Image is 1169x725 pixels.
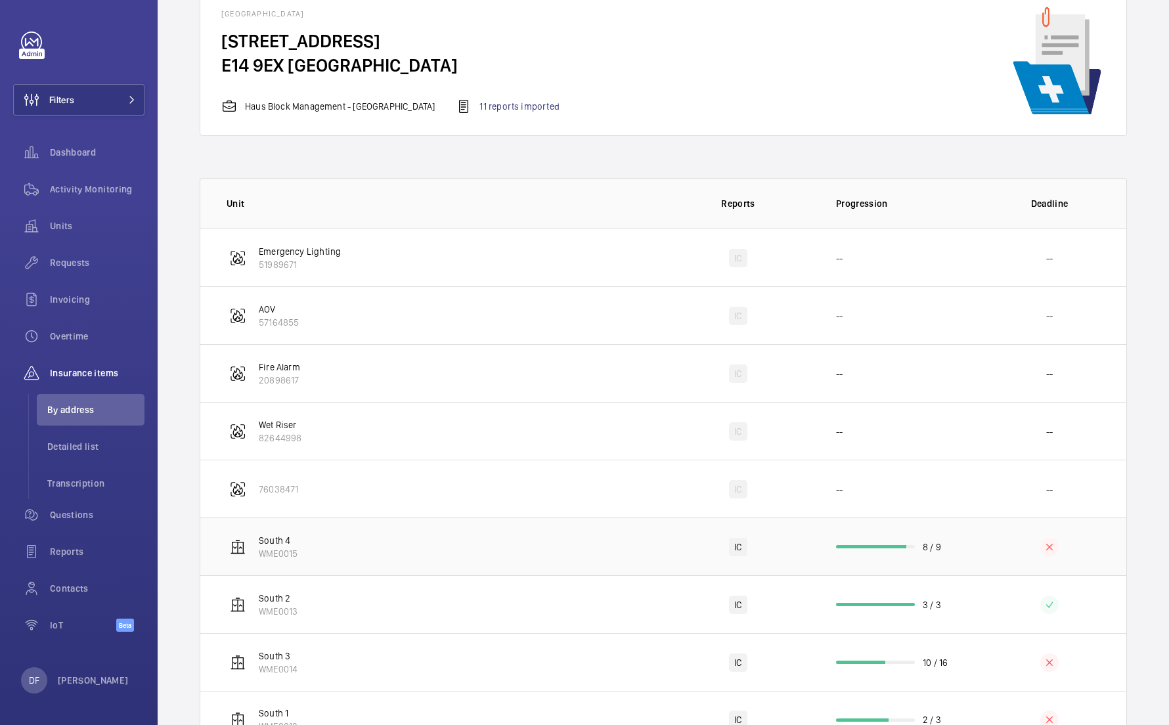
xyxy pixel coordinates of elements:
p: [PERSON_NAME] [58,674,129,687]
div: Haus Block Management - [GEOGRAPHIC_DATA] [221,99,435,114]
p: 3 / 3 [923,598,941,611]
img: elevator.svg [230,655,246,670]
span: Reports [50,545,144,558]
p: DF [29,674,39,687]
span: Invoicing [50,293,144,306]
p: 76038471 [259,483,298,496]
p: South 1 [259,707,298,720]
span: Units [50,219,144,232]
p: 10 / 16 [923,656,948,669]
p: AOV [259,303,299,316]
p: -- [836,483,843,496]
span: Insurance items [50,366,144,380]
p: WME0013 [259,605,298,618]
p: WME0015 [259,547,298,560]
img: fire_alarm.svg [230,308,246,324]
p: -- [836,367,843,380]
img: elevator.svg [230,597,246,613]
p: Fire Alarm [259,361,300,374]
div: IC [729,307,747,325]
p: 51989671 [259,258,341,271]
span: Filters [49,93,74,106]
p: -- [836,252,843,265]
p: 20898617 [259,374,300,387]
div: IC [729,422,747,441]
h4: [GEOGRAPHIC_DATA] [221,9,581,29]
div: 11 reports imported [456,99,559,114]
span: IoT [50,619,116,632]
p: -- [1046,425,1053,438]
img: fire_alarm.svg [230,366,246,382]
span: Transcription [47,477,144,490]
p: Emergency Lighting [259,245,341,258]
div: IC [729,653,747,672]
p: -- [1046,483,1053,496]
p: 8 / 9 [923,540,941,554]
p: 82644998 [259,431,301,445]
p: Deadline [982,197,1117,210]
img: fire_alarm.svg [230,250,246,266]
p: -- [836,309,843,322]
p: -- [1046,252,1053,265]
img: fire_alarm.svg [230,424,246,439]
span: By address [47,403,144,416]
img: elevator.svg [230,539,246,555]
h4: [STREET_ADDRESS] E14 9EX [GEOGRAPHIC_DATA] [221,29,581,77]
span: Dashboard [50,146,144,159]
div: IC [729,364,747,383]
span: Beta [116,619,134,632]
span: Requests [50,256,144,269]
p: South 3 [259,649,298,663]
button: Filters [13,84,144,116]
span: Activity Monitoring [50,183,144,196]
span: Overtime [50,330,144,343]
p: South 2 [259,592,298,605]
span: Detailed list [47,440,144,453]
div: IC [729,596,747,614]
p: -- [1046,367,1053,380]
span: Questions [50,508,144,521]
div: IC [729,249,747,267]
span: Contacts [50,582,144,595]
p: WME0014 [259,663,298,676]
p: Reports [671,197,806,210]
p: Unit [227,197,661,210]
p: Wet Riser [259,418,301,431]
p: 57164855 [259,316,299,329]
div: IC [729,480,747,498]
p: South 4 [259,534,298,547]
p: Progression [836,197,973,210]
div: IC [729,538,747,556]
p: -- [1046,309,1053,322]
p: -- [836,425,843,438]
img: fire_alarm.svg [230,481,246,497]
